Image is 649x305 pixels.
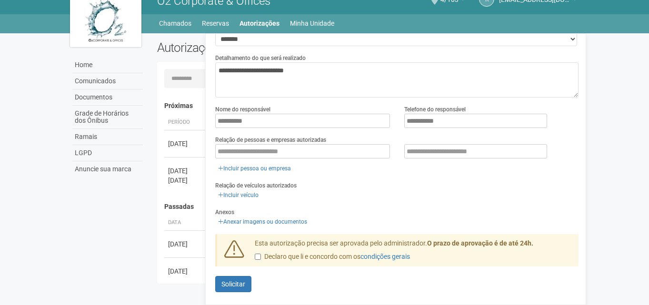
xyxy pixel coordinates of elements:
a: Anexar imagens ou documentos [215,216,310,227]
a: Incluir pessoa ou empresa [215,163,294,174]
label: Nome do responsável [215,105,270,114]
a: Home [72,57,143,73]
a: Comunicados [72,73,143,89]
div: [DATE] [168,239,203,249]
a: Grade de Horários dos Ônibus [72,106,143,129]
a: Incluir veículo [215,190,261,200]
h2: Autorizações [157,40,361,55]
div: [DATE] [168,139,203,148]
th: Período [164,115,207,130]
a: Anuncie sua marca [72,161,143,177]
input: Declaro que li e concordo com oscondições gerais [255,254,261,260]
div: [DATE] [168,176,203,185]
a: Documentos [72,89,143,106]
a: Autorizações [240,17,280,30]
th: Data [164,215,207,231]
div: [DATE] [168,166,203,176]
div: [DATE] [168,266,203,276]
label: Anexos [215,208,234,216]
h4: Próximas [164,102,572,109]
h4: Passadas [164,203,572,210]
label: Relação de veículos autorizados [215,181,297,190]
label: Declaro que li e concordo com os [255,252,410,262]
a: Ramais [72,129,143,145]
strong: O prazo de aprovação é de até 24h. [427,239,533,247]
a: condições gerais [360,253,410,260]
div: Esta autorização precisa ser aprovada pelo administrador. [248,239,579,266]
a: LGPD [72,145,143,161]
a: Chamados [159,17,191,30]
span: Solicitar [221,280,245,288]
a: Reservas [202,17,229,30]
label: Telefone do responsável [404,105,466,114]
a: Minha Unidade [290,17,334,30]
label: Detalhamento do que será realizado [215,54,306,62]
button: Solicitar [215,276,251,292]
label: Relação de pessoas e empresas autorizadas [215,136,326,144]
